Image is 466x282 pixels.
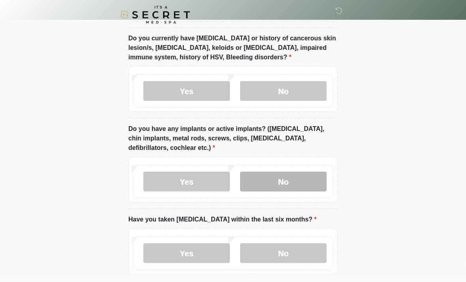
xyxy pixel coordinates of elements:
label: Yes [143,172,230,192]
label: Do you have any implants or active implants? ([MEDICAL_DATA], chin implants, metal rods, screws, ... [128,125,338,153]
label: Yes [143,244,230,263]
label: No [240,81,327,101]
label: Do you currently have [MEDICAL_DATA] or history of cancerous skin lesion/s, [MEDICAL_DATA], keloi... [128,34,338,62]
label: Have you taken [MEDICAL_DATA] within the last six months? [128,215,317,225]
label: Yes [143,81,230,101]
label: No [240,244,327,263]
img: It's A Secret Med Spa Logo [120,6,190,24]
label: No [240,172,327,192]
